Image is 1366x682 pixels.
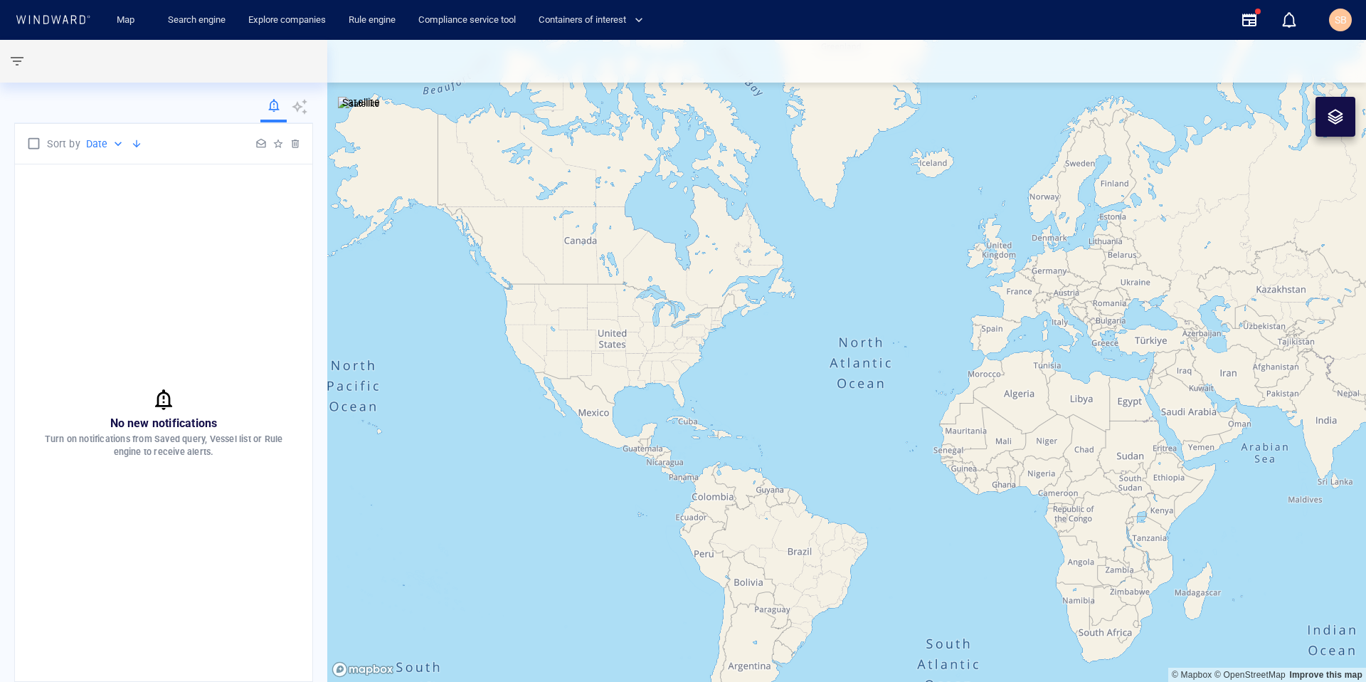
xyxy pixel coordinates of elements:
[332,661,394,678] a: Mapbox logo
[413,8,521,33] a: Compliance service tool
[1335,14,1347,26] span: SB
[327,40,1366,682] canvas: Map
[342,94,380,111] p: Satellite
[1289,670,1362,680] a: Map feedback
[105,8,151,33] button: Map
[1172,670,1212,680] a: Mapbox
[539,12,643,28] span: Containers of interest
[32,433,295,458] p: Turn on notifications from Saved query, Vessel list or Rule engine to receive alerts.
[86,135,125,152] div: Date
[111,8,145,33] a: Map
[1214,670,1286,680] a: OpenStreetMap
[47,135,80,152] p: Sort by
[1326,6,1355,34] button: SB
[110,416,218,430] span: No new notifications
[1306,618,1355,671] iframe: Chat
[338,97,380,111] img: satellite
[86,135,108,152] p: Date
[533,8,655,33] button: Containers of interest
[343,8,401,33] a: Rule engine
[162,8,231,33] a: Search engine
[243,8,332,33] a: Explore companies
[1281,11,1298,28] div: Notification center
